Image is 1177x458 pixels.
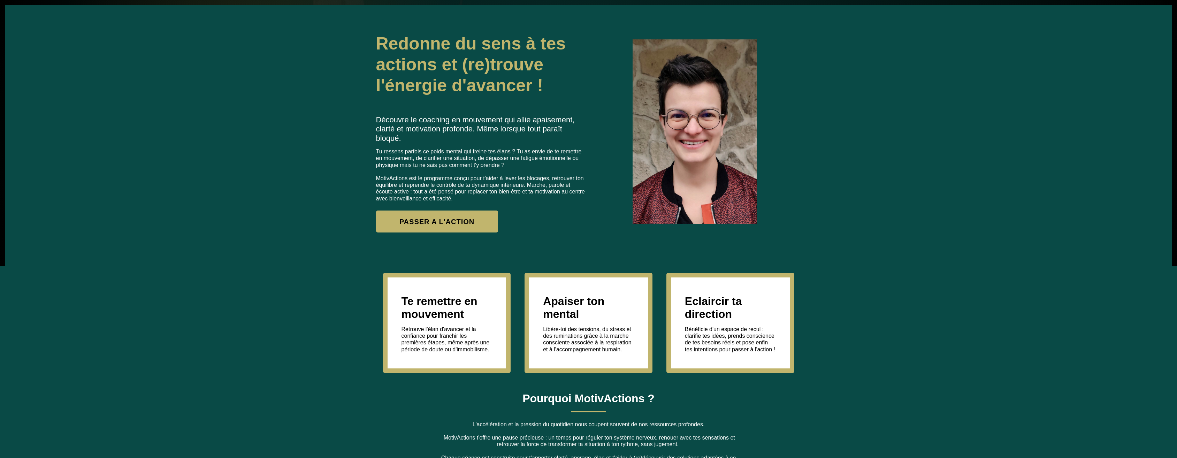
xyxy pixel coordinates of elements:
[437,389,740,409] h1: Pourquoi MotivActions ?
[376,30,589,99] h1: Redonne du sens à tes actions et (re)trouve l'énergie d'avancer !
[402,291,492,324] h1: Te remettre en mouvement
[685,324,776,354] text: Bénéficie d'un espace de recul : clarifie tes idées, prends conscience de tes besoins réels et po...
[402,324,492,354] text: Retrouve l'élan d'avancer et la confiance pour franchir les premières étapes, même après une péri...
[376,112,589,146] h2: Découvre le coaching en mouvement qui allie apaisement, clarté et motivation profonde. Même lorsq...
[633,2,757,265] img: a00a15cd26c76ceea68b77b015c3d001_Moi.jpg
[685,291,776,324] h1: Eclaircir ta direction
[376,146,589,204] text: Tu ressens parfois ce poids mental qui freine tes élans ? Tu as envie de te remettre en mouvement...
[543,324,634,354] text: Libère-toi des tensions, du stress et des ruminations grâce à la marche consciente associée à la ...
[376,211,498,232] button: PASSER A L'ACTION
[543,291,634,324] h1: Apaiser ton mental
